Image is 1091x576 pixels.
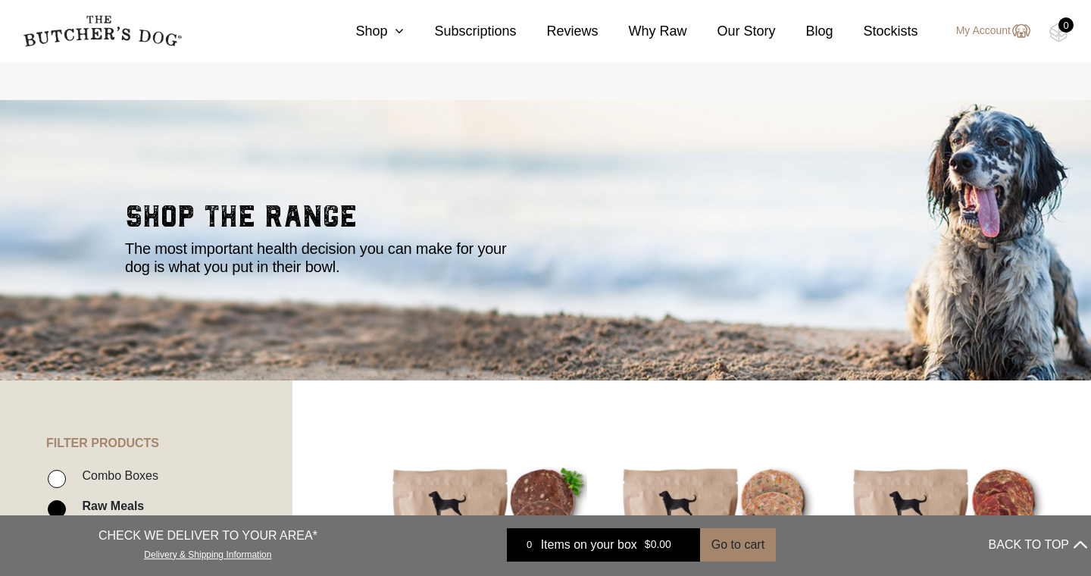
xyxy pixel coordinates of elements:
h2: shop the range [125,202,966,239]
a: Why Raw [599,21,687,42]
p: CHECK WE DELIVER TO YOUR AREA* [98,527,317,545]
a: 0 Items on your box $0.00 [507,528,700,562]
span: $ [645,539,651,551]
label: Raw Meals [74,496,144,516]
label: Combo Boxes [74,465,158,486]
p: The most important health decision you can make for your dog is what you put in their bowl. [125,239,527,276]
div: 0 [1058,17,1074,33]
a: Delivery & Shipping Information [144,546,271,560]
button: BACK TO TOP [989,527,1087,563]
div: 0 [518,537,541,553]
a: Blog [776,21,833,42]
a: Reviews [516,21,598,42]
a: Subscriptions [404,21,516,42]
a: My Account [941,22,1030,40]
img: TBD_Cart-Empty.png [1049,23,1068,42]
bdi: 0.00 [645,539,671,551]
a: Shop [325,21,404,42]
button: Go to cart [700,528,776,562]
a: Our Story [687,21,776,42]
a: Stockists [833,21,918,42]
span: Items on your box [541,536,637,554]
